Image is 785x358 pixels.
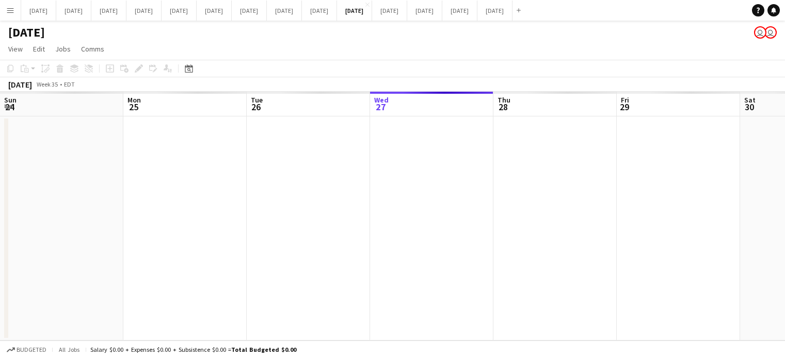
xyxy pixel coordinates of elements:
app-user-avatar: Jolanta Rokowski [764,26,777,39]
a: Comms [77,42,108,56]
span: 30 [743,101,756,113]
button: [DATE] [302,1,337,21]
a: Jobs [51,42,75,56]
span: Comms [81,44,104,54]
button: [DATE] [162,1,197,21]
span: 28 [496,101,510,113]
button: [DATE] [442,1,477,21]
span: Mon [127,95,141,105]
div: [DATE] [8,79,32,90]
span: Edit [33,44,45,54]
span: Budgeted [17,346,46,353]
button: [DATE] [337,1,372,21]
span: Thu [498,95,510,105]
div: EDT [64,80,75,88]
span: View [8,44,23,54]
h1: [DATE] [8,25,45,40]
button: [DATE] [56,1,91,21]
span: 29 [619,101,629,113]
button: [DATE] [407,1,442,21]
button: [DATE] [91,1,126,21]
span: Sun [4,95,17,105]
a: View [4,42,27,56]
span: Tue [251,95,263,105]
span: Total Budgeted $0.00 [231,346,296,353]
span: All jobs [57,346,82,353]
span: 26 [249,101,263,113]
span: Fri [621,95,629,105]
button: [DATE] [126,1,162,21]
button: [DATE] [232,1,267,21]
button: Budgeted [5,344,48,355]
button: [DATE] [267,1,302,21]
button: [DATE] [197,1,232,21]
span: Jobs [55,44,71,54]
span: 27 [373,101,389,113]
span: 24 [3,101,17,113]
button: [DATE] [21,1,56,21]
app-user-avatar: Jolanta Rokowski [754,26,766,39]
button: [DATE] [372,1,407,21]
a: Edit [29,42,49,56]
span: Wed [374,95,389,105]
span: Week 35 [34,80,60,88]
button: [DATE] [477,1,512,21]
div: Salary $0.00 + Expenses $0.00 + Subsistence $0.00 = [90,346,296,353]
span: 25 [126,101,141,113]
span: Sat [744,95,756,105]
